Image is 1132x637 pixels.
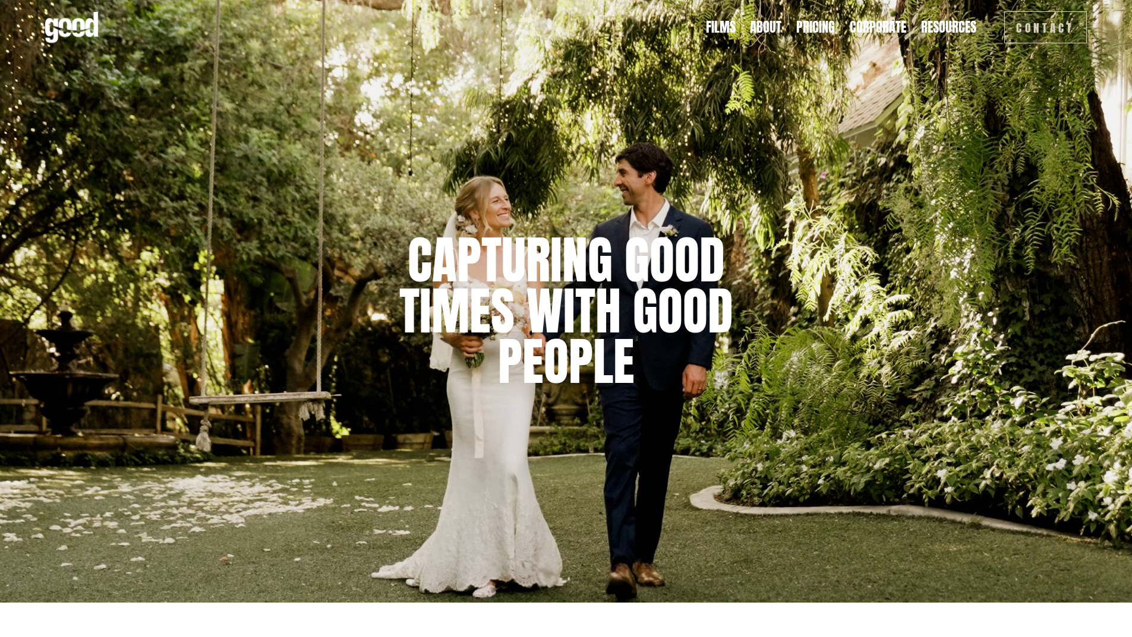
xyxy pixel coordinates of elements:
[1004,11,1087,43] a: Contact
[921,18,976,36] a: folder dropdown
[750,18,781,36] a: About
[921,20,976,36] span: Resources
[796,18,835,36] a: Pricing
[45,12,98,43] img: Good Feeling Films
[850,18,906,36] a: Corporate
[706,18,736,36] a: Films
[358,234,774,386] h1: capturing good times with good people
